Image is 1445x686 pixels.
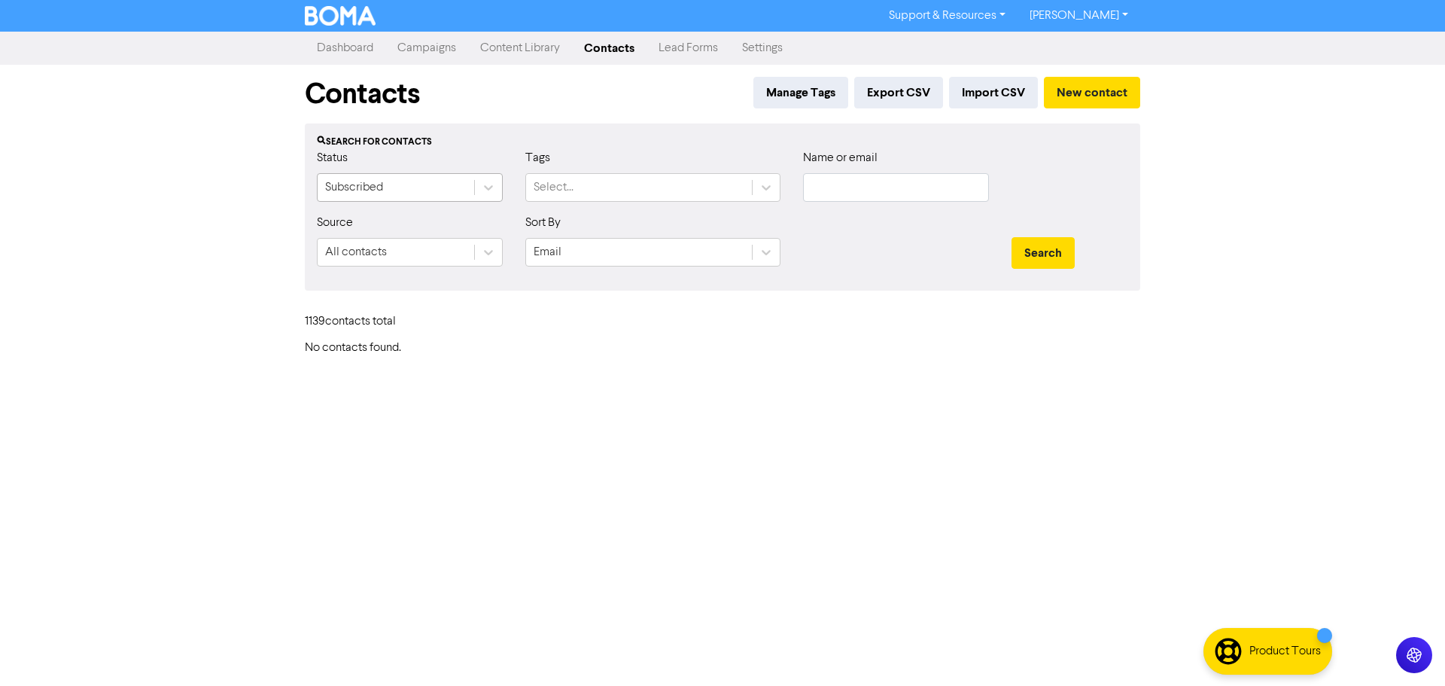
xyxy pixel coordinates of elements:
[730,33,795,63] a: Settings
[305,33,385,63] a: Dashboard
[572,33,646,63] a: Contacts
[317,149,348,167] label: Status
[1011,237,1075,269] button: Search
[534,178,573,197] div: Select...
[325,178,383,197] div: Subscribed
[854,77,943,108] button: Export CSV
[305,6,376,26] img: BOMA Logo
[325,243,387,261] div: All contacts
[305,341,1140,355] h6: No contacts found.
[1370,614,1445,686] iframe: Chat Widget
[949,77,1038,108] button: Import CSV
[877,4,1018,28] a: Support & Resources
[317,136,1128,149] div: Search for contacts
[468,33,572,63] a: Content Library
[385,33,468,63] a: Campaigns
[305,77,420,111] h1: Contacts
[1018,4,1140,28] a: [PERSON_NAME]
[753,77,848,108] button: Manage Tags
[525,214,561,232] label: Sort By
[1044,77,1140,108] button: New contact
[317,214,353,232] label: Source
[534,243,561,261] div: Email
[305,315,425,329] h6: 1139 contact s total
[803,149,878,167] label: Name or email
[525,149,550,167] label: Tags
[646,33,730,63] a: Lead Forms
